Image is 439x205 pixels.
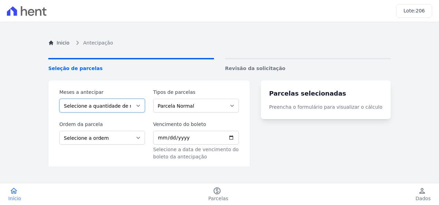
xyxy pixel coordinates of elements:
label: Vencimento do boleto [153,121,239,128]
span: Dados [416,195,431,202]
span: 206 [416,8,425,13]
span: Parcelas [208,195,228,202]
nav: Progress [48,58,391,72]
i: paid [213,187,221,195]
a: paidParcelas [200,187,237,202]
nav: Breadcrumb [48,39,391,47]
h3: Parcelas selecionadas [269,89,382,98]
p: Selecione a data de vencimento do boleto da antecipação [153,146,239,160]
a: personDados [407,187,439,202]
i: person [418,187,426,195]
label: Ordem da parcela [59,121,145,128]
p: Preencha o formulário para visualizar o cálculo [269,104,382,111]
span: Revisão da solicitação [225,65,391,72]
span: Início [8,195,21,202]
i: home [10,187,18,195]
span: Antecipação [83,39,113,47]
label: Tipos de parcelas [153,89,239,96]
span: Seleção de parcelas [48,65,214,72]
label: Meses a antecipar [59,89,145,96]
h3: Lote: [403,7,425,14]
a: Inicio [48,39,69,47]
